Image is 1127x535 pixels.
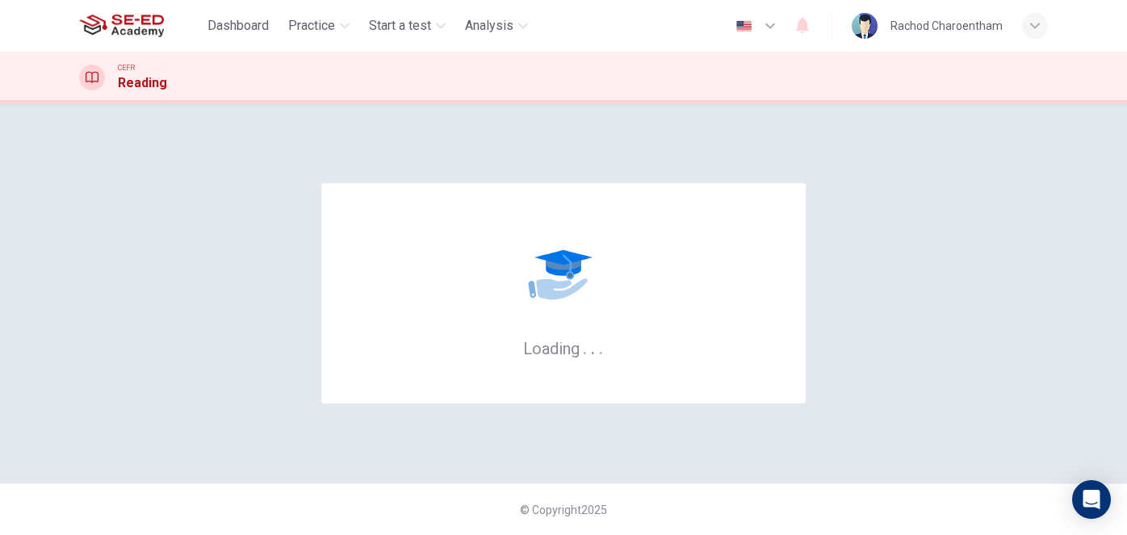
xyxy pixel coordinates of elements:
[890,16,1003,36] div: Rachod Charoentham
[590,333,596,360] h6: .
[201,11,275,40] button: Dashboard
[362,11,452,40] button: Start a test
[369,16,431,36] span: Start a test
[79,10,201,42] a: SE-ED Academy logo
[118,62,135,73] span: CEFR
[1072,480,1111,519] div: Open Intercom Messenger
[598,333,604,360] h6: .
[288,16,335,36] span: Practice
[207,16,269,36] span: Dashboard
[523,337,604,358] h6: Loading
[465,16,513,36] span: Analysis
[582,333,588,360] h6: .
[520,504,607,516] span: © Copyright 2025
[282,11,356,40] button: Practice
[118,73,167,93] h1: Reading
[852,13,878,39] img: Profile picture
[79,10,164,42] img: SE-ED Academy logo
[734,20,754,32] img: en
[459,11,534,40] button: Analysis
